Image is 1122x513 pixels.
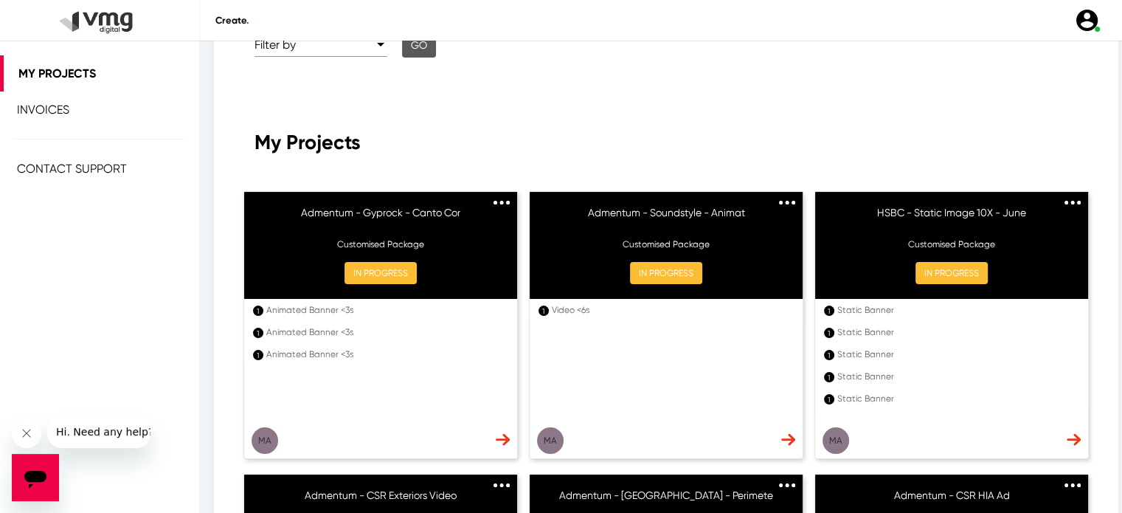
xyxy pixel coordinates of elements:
div: 1 [824,328,834,338]
span: . [246,15,249,26]
div: 1 [539,306,549,316]
span: Contact Support [17,162,127,176]
img: 3dots.svg [494,483,510,487]
div: Animated Banner <3s [266,303,504,317]
span: Invoices [17,103,69,117]
div: 1 [824,394,834,404]
div: Animated Banner <3s [266,326,504,339]
div: 1 [253,306,263,316]
div: 1 [253,328,263,338]
span: My Projects [18,66,96,80]
h6: HSBC - Static Image 10X - June [830,207,1073,229]
h6: Admentum - [GEOGRAPHIC_DATA] - Perimete [544,489,788,512]
iframe: Button to launch messaging window [12,454,59,501]
a: user [1065,7,1107,33]
div: Static Banner [837,392,1075,405]
div: 1 [824,350,834,360]
img: 3dots.svg [1064,483,1081,487]
button: IN PROGRESS [630,262,702,284]
img: 3dots.svg [1064,201,1081,204]
h6: Admentum - Gyprock - Canto Cor [259,207,502,229]
div: Static Banner [837,326,1075,339]
div: Animated Banner <3s [266,348,504,361]
h6: Admentum - Soundstyle - Animat [544,207,788,229]
div: 1 [824,306,834,316]
p: Customised Package [544,238,788,251]
button: Go [402,33,436,58]
h6: Admentum - CSR Exteriors Video [259,489,502,512]
img: dash-nav-arrow.svg [1067,433,1081,446]
button: Ma [252,427,278,454]
button: IN PROGRESS [344,262,417,284]
img: user [1074,7,1100,33]
p: Customised Package [259,238,502,251]
iframe: Close message [12,419,41,448]
div: Static Banner [837,303,1075,317]
button: Ma [823,427,849,454]
p: Customised Package [830,238,1073,251]
img: dash-nav-arrow.svg [781,433,795,446]
h6: Admentum - CSR HIA Ad [830,489,1073,512]
span: My Projects [254,130,361,154]
span: Hi. Need any help? [9,10,106,22]
img: dash-nav-arrow.svg [496,433,510,446]
div: Static Banner [837,370,1075,383]
div: Static Banner [837,348,1075,361]
div: 1 [253,350,263,360]
span: Create [215,15,249,26]
div: 1 [824,372,834,382]
iframe: Message from company [47,416,150,448]
div: Video <6s [552,303,789,317]
button: IN PROGRESS [915,262,988,284]
img: 3dots.svg [494,201,510,204]
img: 3dots.svg [779,201,795,204]
button: Ma [537,427,564,454]
img: 3dots.svg [779,483,795,487]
